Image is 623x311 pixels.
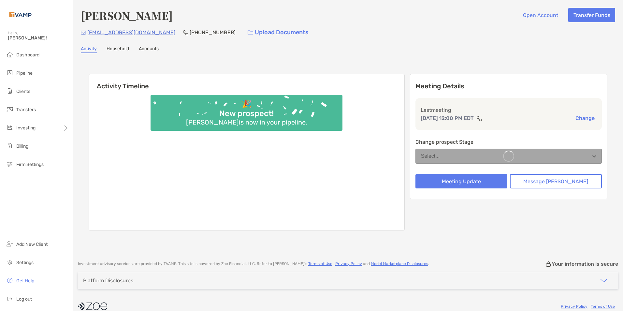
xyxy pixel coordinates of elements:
a: Privacy Policy [561,304,587,309]
p: [EMAIL_ADDRESS][DOMAIN_NAME] [87,28,175,37]
img: clients icon [6,87,14,95]
span: Add New Client [16,242,48,247]
a: Activity [81,46,97,53]
button: Transfer Funds [568,8,615,22]
a: Accounts [139,46,159,53]
span: Firm Settings [16,162,44,167]
p: Your information is secure [552,261,618,267]
span: Settings [16,260,34,265]
span: Investing [16,125,36,131]
button: Meeting Update [415,174,507,188]
img: logout icon [6,295,14,303]
img: communication type [476,116,482,121]
p: Meeting Details [415,82,602,90]
img: Email Icon [81,31,86,35]
span: Log out [16,296,32,302]
img: add_new_client icon [6,240,14,248]
img: button icon [248,30,253,35]
button: Message [PERSON_NAME] [510,174,602,188]
a: Privacy Policy [335,261,362,266]
span: Transfers [16,107,36,112]
span: Clients [16,89,30,94]
div: New prospect! [217,109,276,118]
button: Open Account [518,8,563,22]
img: settings icon [6,258,14,266]
img: get-help icon [6,276,14,284]
div: Platform Disclosures [83,277,133,284]
img: pipeline icon [6,69,14,77]
span: [PERSON_NAME]! [8,35,69,41]
img: dashboard icon [6,51,14,58]
a: Upload Documents [243,25,313,39]
p: Last meeting [421,106,597,114]
a: Model Marketplace Disclosures [371,261,428,266]
h6: Activity Timeline [89,74,404,90]
a: Terms of Use [591,304,615,309]
h4: [PERSON_NAME] [81,8,173,23]
img: firm-settings icon [6,160,14,168]
span: Billing [16,143,28,149]
p: Change prospect Stage [415,138,602,146]
img: transfers icon [6,105,14,113]
button: Change [573,115,597,122]
img: Zoe Logo [8,3,33,26]
img: billing icon [6,142,14,150]
a: Household [107,46,129,53]
span: Pipeline [16,70,33,76]
img: icon arrow [600,277,608,285]
a: Terms of Use [308,261,332,266]
div: [PERSON_NAME] is now in your pipeline. [183,118,310,126]
p: [PHONE_NUMBER] [190,28,236,37]
span: Get Help [16,278,34,284]
div: 🎉 [239,99,254,109]
img: investing icon [6,124,14,131]
p: Investment advisory services are provided by TVAMP . This site is powered by Zoe Financial, LLC. ... [78,261,429,266]
p: [DATE] 12:00 PM EDT [421,114,474,122]
img: Phone Icon [183,30,188,35]
span: Dashboard [16,52,39,58]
